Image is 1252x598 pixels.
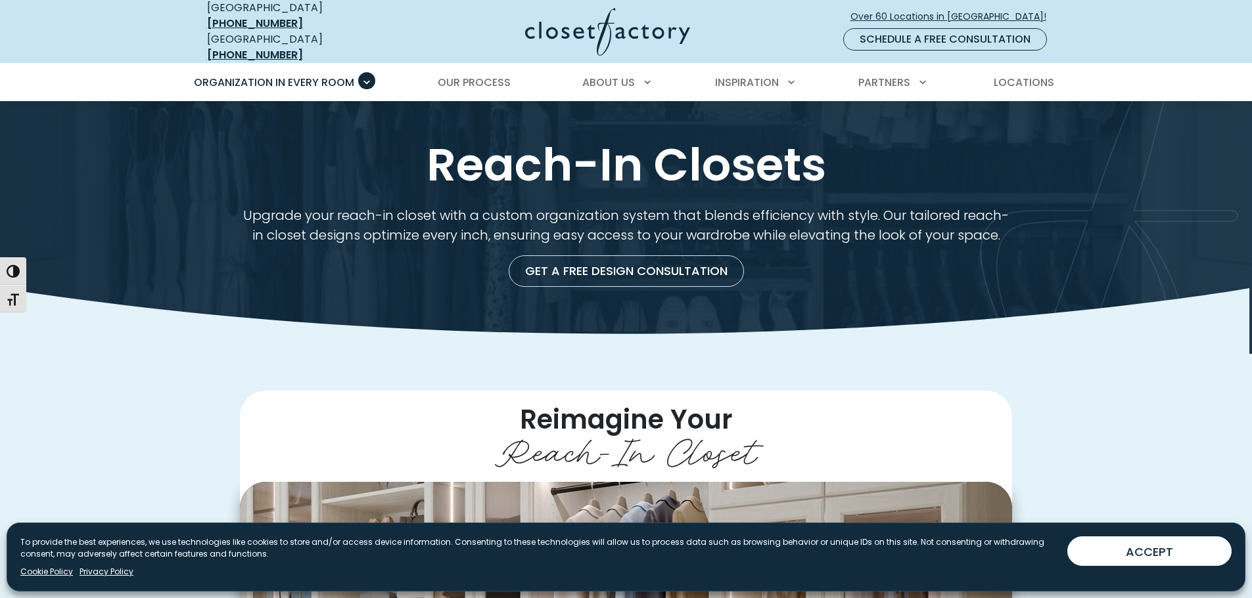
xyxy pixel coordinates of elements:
[509,255,744,287] a: Get a Free Design Consultation
[207,16,303,31] a: [PHONE_NUMBER]
[204,140,1048,190] h1: Reach-In Closets
[1067,536,1232,566] button: ACCEPT
[194,75,354,90] span: Organization in Every Room
[240,205,1012,245] p: Upgrade your reach-in closet with a custom organization system that blends efficiency with style....
[858,75,910,90] span: Partners
[850,5,1057,28] a: Over 60 Locations in [GEOGRAPHIC_DATA]!
[994,75,1054,90] span: Locations
[850,10,1057,24] span: Over 60 Locations in [GEOGRAPHIC_DATA]!
[582,75,635,90] span: About Us
[20,536,1057,560] p: To provide the best experiences, we use technologies like cookies to store and/or access device i...
[185,64,1068,101] nav: Primary Menu
[20,566,73,578] a: Cookie Policy
[80,566,133,578] a: Privacy Policy
[438,75,511,90] span: Our Process
[207,32,398,63] div: [GEOGRAPHIC_DATA]
[715,75,779,90] span: Inspiration
[207,47,303,62] a: [PHONE_NUMBER]
[495,422,757,475] span: Reach-In Closet
[843,28,1047,51] a: Schedule a Free Consultation
[525,8,690,56] img: Closet Factory Logo
[520,401,733,438] span: Reimagine Your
